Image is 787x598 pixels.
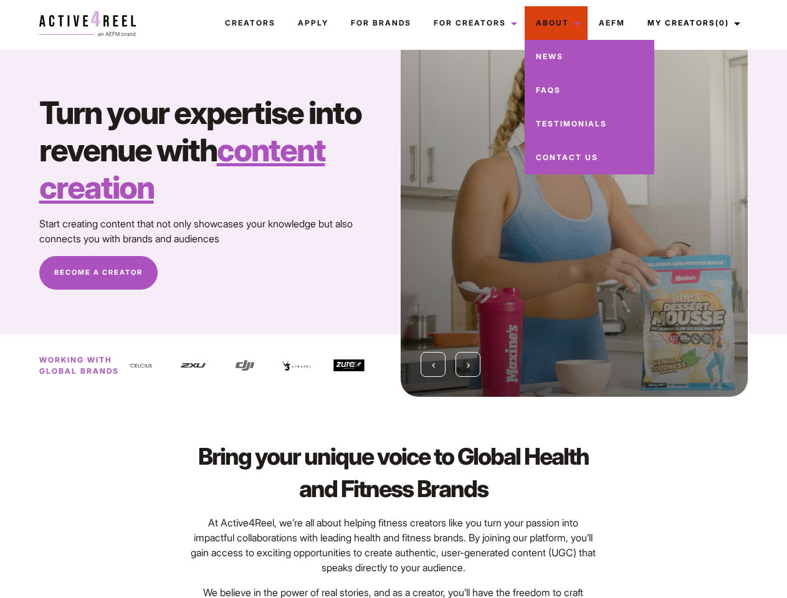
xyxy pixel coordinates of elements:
[214,6,287,40] a: Creators
[432,358,435,371] span: Previous
[39,94,386,206] h1: Turn your expertise into revenue with
[125,350,156,381] img: celcius logo
[190,440,598,505] h2: Bring your unique voice to Global Health and Fitness Brands
[229,350,260,381] img: DJI-Logo
[39,11,136,36] img: a4r-logo.svg
[39,354,126,377] p: Working with global brands
[525,40,654,74] a: News
[39,256,158,290] a: Become A Creator
[525,6,588,40] a: About
[39,131,325,206] strong: content creation
[340,6,422,40] a: For Brands
[525,141,654,174] a: Contact Us
[287,6,340,40] a: Apply
[525,107,654,141] a: Testimonials
[190,515,598,575] p: At Active4Reel, we’re all about helping fitness creators like you turn your passion into impactfu...
[178,350,209,381] img: 2XU-Logo-Square
[422,6,525,40] a: For Creators
[39,216,386,246] p: Start creating content that not only showcases your knowledge but also connects you with brands a...
[715,18,729,27] span: (0)
[385,350,416,381] img: celcius logo
[467,358,470,371] span: Next
[588,6,636,40] a: AEFM
[636,6,748,40] a: My Creators(0)
[525,74,654,107] a: FAQs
